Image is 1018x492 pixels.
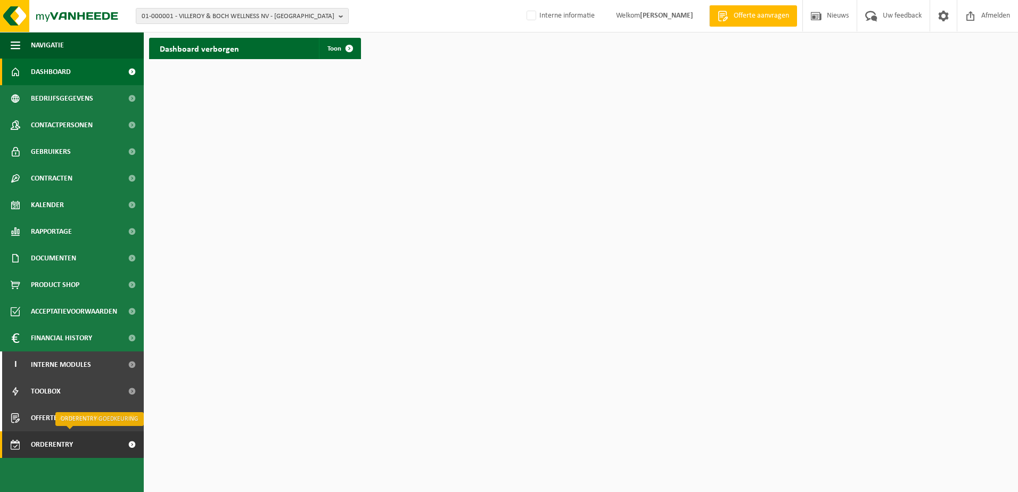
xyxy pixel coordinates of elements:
[31,112,93,138] span: Contactpersonen
[11,351,20,378] span: I
[31,378,61,405] span: Toolbox
[731,11,792,21] span: Offerte aanvragen
[31,85,93,112] span: Bedrijfsgegevens
[136,8,349,24] button: 01-000001 - VILLEROY & BOCH WELLNESS NV - [GEOGRAPHIC_DATA]
[31,272,79,298] span: Product Shop
[142,9,334,24] span: 01-000001 - VILLEROY & BOCH WELLNESS NV - [GEOGRAPHIC_DATA]
[31,298,117,325] span: Acceptatievoorwaarden
[709,5,797,27] a: Offerte aanvragen
[31,405,98,431] span: Offerte aanvragen
[31,32,64,59] span: Navigatie
[31,59,71,85] span: Dashboard
[31,431,120,458] span: Orderentry Goedkeuring
[31,165,72,192] span: Contracten
[327,45,341,52] span: Toon
[319,38,360,59] a: Toon
[31,351,91,378] span: Interne modules
[31,138,71,165] span: Gebruikers
[149,38,250,59] h2: Dashboard verborgen
[31,245,76,272] span: Documenten
[31,192,64,218] span: Kalender
[31,218,72,245] span: Rapportage
[640,12,693,20] strong: [PERSON_NAME]
[31,325,92,351] span: Financial History
[524,8,595,24] label: Interne informatie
